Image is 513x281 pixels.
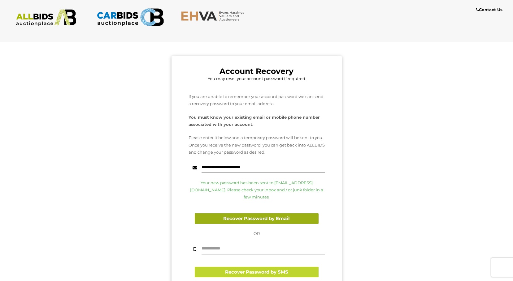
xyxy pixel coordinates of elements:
[189,179,325,201] p: Your new password has been sent to [EMAIL_ADDRESS][DOMAIN_NAME]. Please check your inbox and / or...
[189,93,325,108] p: If you are unable to remember your account password we can send a recovery password to your email...
[476,7,502,12] b: Contact Us
[189,230,325,237] p: OR
[220,66,293,76] b: Account Recovery
[189,134,325,156] p: Please enter it below and a temporary password will be sent to you. Once you receive the new pass...
[195,267,319,278] button: Recover Password by SMS
[97,6,164,28] img: CARBIDS.com.au
[13,9,80,26] img: ALLBIDS.com.au
[195,213,319,224] button: Recover Password by Email
[189,76,325,81] h5: You may reset your account password if required
[476,6,504,13] a: Contact Us
[189,115,320,127] strong: You must know your existing email or mobile phone number associated with your account.
[181,11,248,21] img: EHVA.com.au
